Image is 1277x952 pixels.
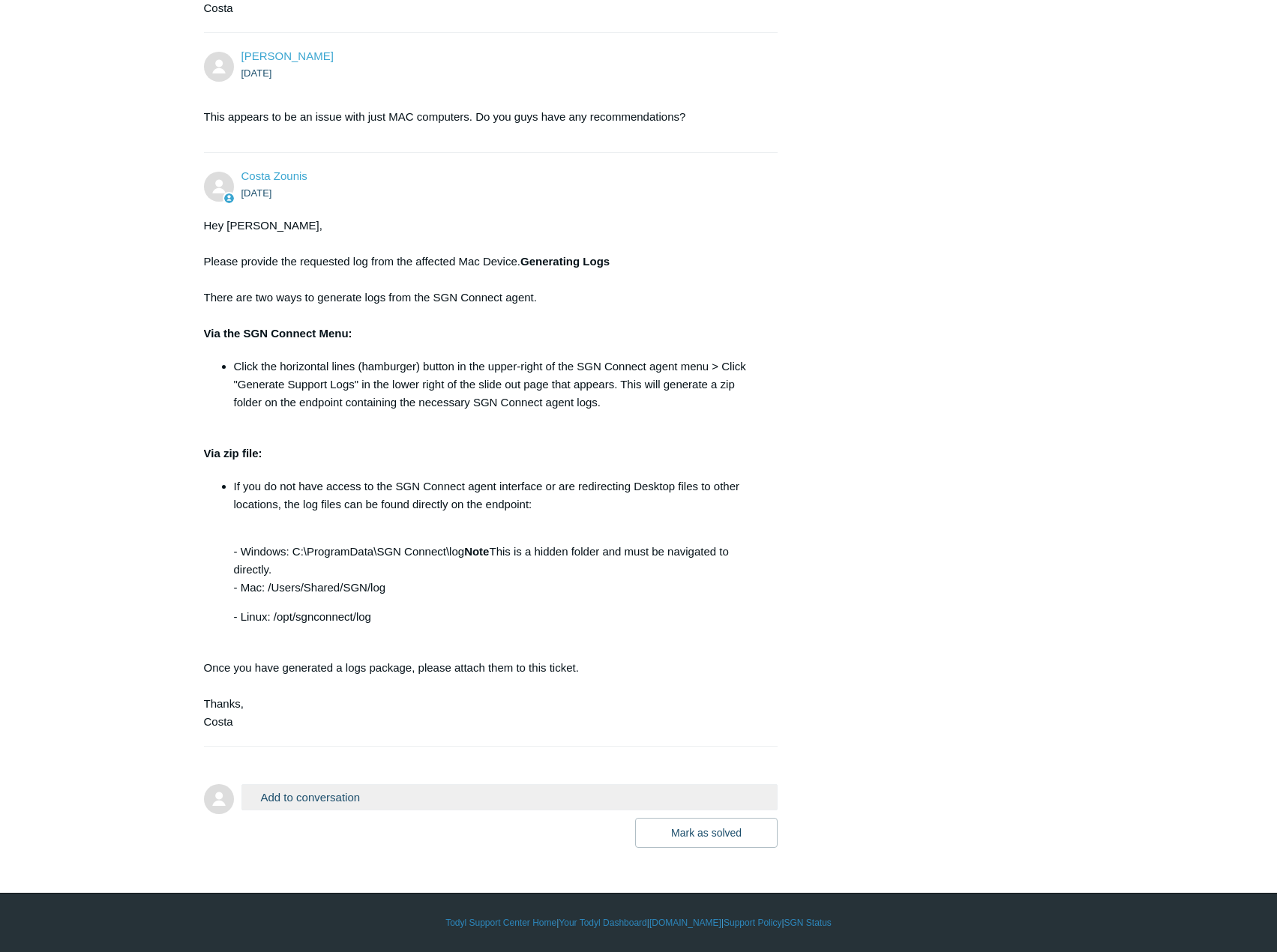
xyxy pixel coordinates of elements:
button: Mark as solved [635,818,778,848]
p: - Linux: /opt/sgnconnect/log [234,608,763,626]
a: SGN Status [784,916,832,930]
a: Todyl Support Center Home [445,916,556,930]
strong: Generating Logs [520,255,610,268]
strong: Via the SGN Connect Menu: [204,327,352,340]
div: | | | | [204,916,1074,930]
a: [DOMAIN_NAME] [649,916,721,930]
a: Support Policy [724,916,781,930]
div: Hey [PERSON_NAME], Please provide the requested log from the affected Mac Device. There are two w... [204,217,763,731]
button: Add to conversation [241,784,778,810]
span: Daniel Dysinger [241,49,334,62]
a: Costa Zounis [241,169,307,182]
p: This appears to be an issue with just MAC computers. Do you guys have any recommendations? [204,108,763,126]
p: - Windows: C:\ProgramData\SGN Connect\log This is a hidden folder and must be navigated to direct... [234,525,763,597]
time: 09/08/2025, 15:40 [241,187,272,199]
strong: Via zip file: [204,447,262,460]
a: Your Todyl Dashboard [559,916,646,930]
p: If you do not have access to the SGN Connect agent interface or are redirecting Desktop files to ... [234,477,763,513]
li: Click the horizontal lines (hamburger) button in the upper-right of the SGN Connect agent menu > ... [234,358,763,412]
a: [PERSON_NAME] [241,49,334,62]
time: 09/08/2025, 15:35 [241,67,272,79]
strong: Note [464,545,489,558]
